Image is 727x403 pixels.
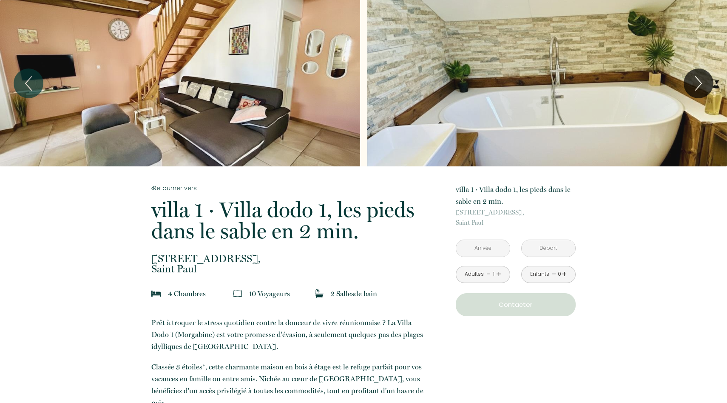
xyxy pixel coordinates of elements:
a: - [486,268,491,281]
p: Saint Paul [456,207,576,228]
button: Contacter [456,293,576,316]
img: guests [233,289,242,298]
span: s [351,289,354,298]
p: 4 Chambre [168,288,206,300]
span: [STREET_ADDRESS], [456,207,576,217]
button: Previous [14,69,43,98]
a: Retourner vers [151,183,430,193]
input: Départ [522,240,575,257]
div: 1 [491,270,496,278]
p: 10 Voyageur [249,288,290,300]
p: Contacter [459,300,573,310]
span: [STREET_ADDRESS], [151,254,430,264]
div: Enfants [530,270,549,278]
p: Saint Paul [151,254,430,274]
p: 2 Salle de bain [330,288,377,300]
a: - [552,268,557,281]
input: Arrivée [456,240,510,257]
div: 0 [557,270,562,278]
span: s [203,289,206,298]
div: Adultes [465,270,484,278]
a: + [562,268,567,281]
span: s [287,289,290,298]
button: Next [684,69,713,98]
a: + [496,268,501,281]
p: Prêt à troquer le stress quotidien contre la douceur de vivre réunionnaise ? La Villa Dodo 1 (Mor... [151,317,430,352]
p: villa 1 · Villa dodo 1, les pieds dans le sable en 2 min. [456,183,576,207]
p: villa 1 · Villa dodo 1, les pieds dans le sable en 2 min. [151,199,430,242]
